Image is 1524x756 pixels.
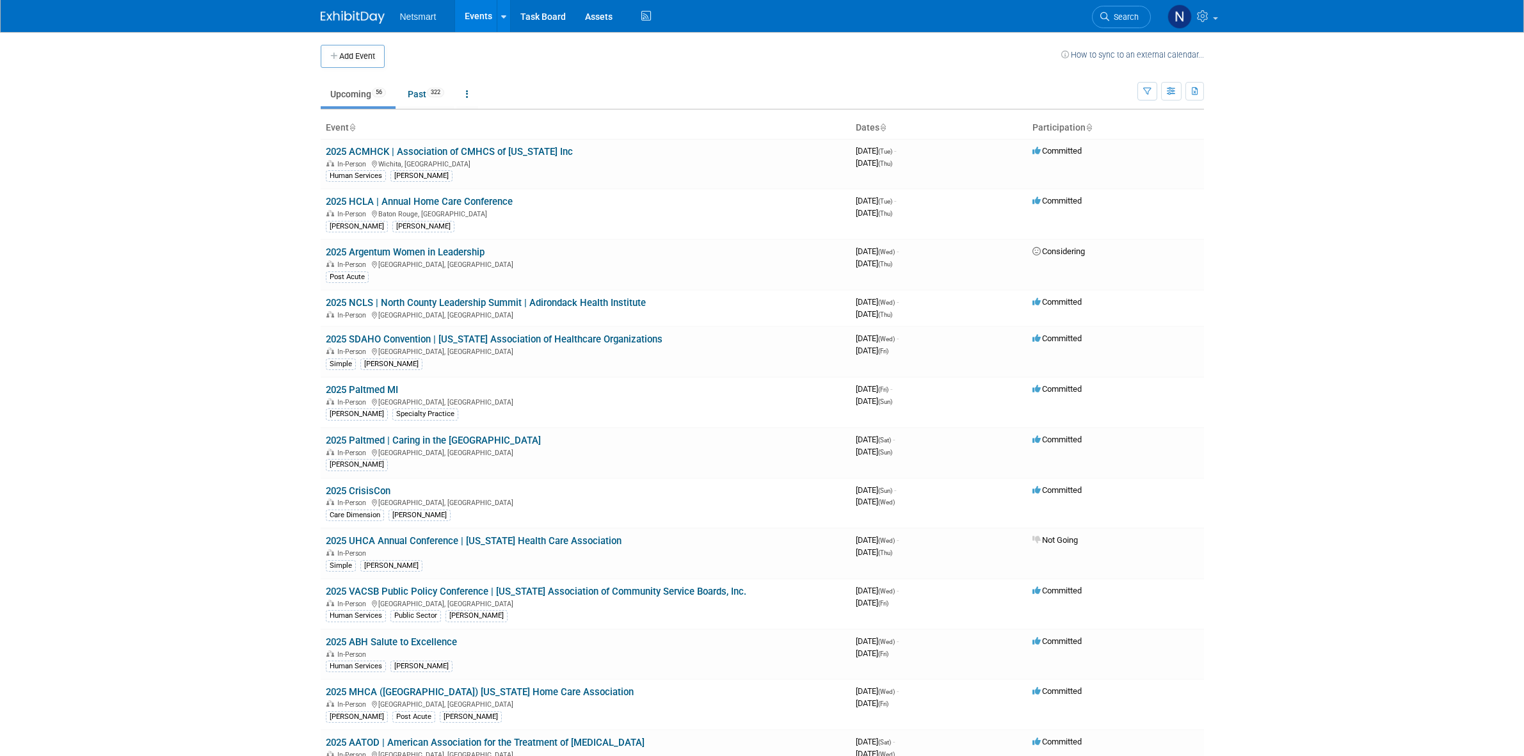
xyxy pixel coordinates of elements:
[326,485,390,497] a: 2025 CrisisCon
[1032,586,1082,595] span: Committed
[326,737,645,748] a: 2025 AATOD | American Association for the Treatment of [MEDICAL_DATA]
[897,246,899,256] span: -
[337,311,370,319] span: In-Person
[878,650,888,657] span: (Fri)
[878,386,888,393] span: (Fri)
[897,636,899,646] span: -
[894,146,896,156] span: -
[390,170,453,182] div: [PERSON_NAME]
[326,700,334,707] img: In-Person Event
[878,398,892,405] span: (Sun)
[326,549,334,556] img: In-Person Event
[856,146,896,156] span: [DATE]
[337,348,370,356] span: In-Person
[893,435,895,444] span: -
[894,196,896,205] span: -
[878,198,892,205] span: (Tue)
[326,447,846,457] div: [GEOGRAPHIC_DATA], [GEOGRAPHIC_DATA]
[349,122,355,133] a: Sort by Event Name
[1032,297,1082,307] span: Committed
[326,698,846,709] div: [GEOGRAPHIC_DATA], [GEOGRAPHIC_DATA]
[856,547,892,557] span: [DATE]
[878,210,892,217] span: (Thu)
[326,586,746,597] a: 2025 VACSB Public Policy Conference | [US_STATE] Association of Community Service Boards, Inc.
[326,358,356,370] div: Simple
[326,396,846,406] div: [GEOGRAPHIC_DATA], [GEOGRAPHIC_DATA]
[326,636,457,648] a: 2025 ABH Salute to Excellence
[337,160,370,168] span: In-Person
[1032,384,1082,394] span: Committed
[326,711,388,723] div: [PERSON_NAME]
[372,88,386,97] span: 56
[326,261,334,267] img: In-Person Event
[851,117,1027,139] th: Dates
[326,221,388,232] div: [PERSON_NAME]
[321,45,385,68] button: Add Event
[856,497,895,506] span: [DATE]
[856,686,899,696] span: [DATE]
[360,358,422,370] div: [PERSON_NAME]
[1109,12,1139,22] span: Search
[897,586,899,595] span: -
[878,148,892,155] span: (Tue)
[326,610,386,622] div: Human Services
[326,535,622,547] a: 2025 UHCA Annual Conference | [US_STATE] Health Care Association
[856,309,892,319] span: [DATE]
[1032,485,1082,495] span: Committed
[326,499,334,505] img: In-Person Event
[879,122,886,133] a: Sort by Start Date
[856,208,892,218] span: [DATE]
[878,261,892,268] span: (Thu)
[427,88,444,97] span: 322
[337,449,370,457] span: In-Person
[326,510,384,521] div: Care Dimension
[878,311,892,318] span: (Thu)
[326,246,485,258] a: 2025 Argentum Women in Leadership
[326,334,662,345] a: 2025 SDAHO Convention | [US_STATE] Association of Healthcare Organizations
[337,549,370,558] span: In-Person
[326,449,334,455] img: In-Person Event
[326,408,388,420] div: [PERSON_NAME]
[326,497,846,507] div: [GEOGRAPHIC_DATA], [GEOGRAPHIC_DATA]
[1061,50,1204,60] a: How to sync to an external calendar...
[878,487,892,494] span: (Sun)
[326,560,356,572] div: Simple
[326,384,398,396] a: 2025 Paltmed MI
[337,210,370,218] span: In-Person
[321,117,851,139] th: Event
[326,259,846,269] div: [GEOGRAPHIC_DATA], [GEOGRAPHIC_DATA]
[878,638,895,645] span: (Wed)
[1032,196,1082,205] span: Committed
[390,661,453,672] div: [PERSON_NAME]
[856,636,899,646] span: [DATE]
[1027,117,1204,139] th: Participation
[326,146,573,157] a: 2025 ACMHCK | Association of CMHCS of [US_STATE] Inc
[392,221,454,232] div: [PERSON_NAME]
[326,297,646,309] a: 2025 NCLS | North County Leadership Summit | Adirondack Health Institute
[878,549,892,556] span: (Thu)
[440,711,502,723] div: [PERSON_NAME]
[1032,246,1085,256] span: Considering
[894,485,896,495] span: -
[856,485,896,495] span: [DATE]
[326,208,846,218] div: Baton Rouge, [GEOGRAPHIC_DATA]
[878,600,888,607] span: (Fri)
[326,598,846,608] div: [GEOGRAPHIC_DATA], [GEOGRAPHIC_DATA]
[1167,4,1192,29] img: Nina Finn
[878,537,895,544] span: (Wed)
[856,435,895,444] span: [DATE]
[326,650,334,657] img: In-Person Event
[878,499,895,506] span: (Wed)
[326,196,513,207] a: 2025 HCLA | Annual Home Care Conference
[392,711,435,723] div: Post Acute
[897,334,899,343] span: -
[890,384,892,394] span: -
[400,12,437,22] span: Netsmart
[326,398,334,405] img: In-Person Event
[856,158,892,168] span: [DATE]
[390,610,441,622] div: Public Sector
[1032,334,1082,343] span: Committed
[321,11,385,24] img: ExhibitDay
[326,309,846,319] div: [GEOGRAPHIC_DATA], [GEOGRAPHIC_DATA]
[326,346,846,356] div: [GEOGRAPHIC_DATA], [GEOGRAPHIC_DATA]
